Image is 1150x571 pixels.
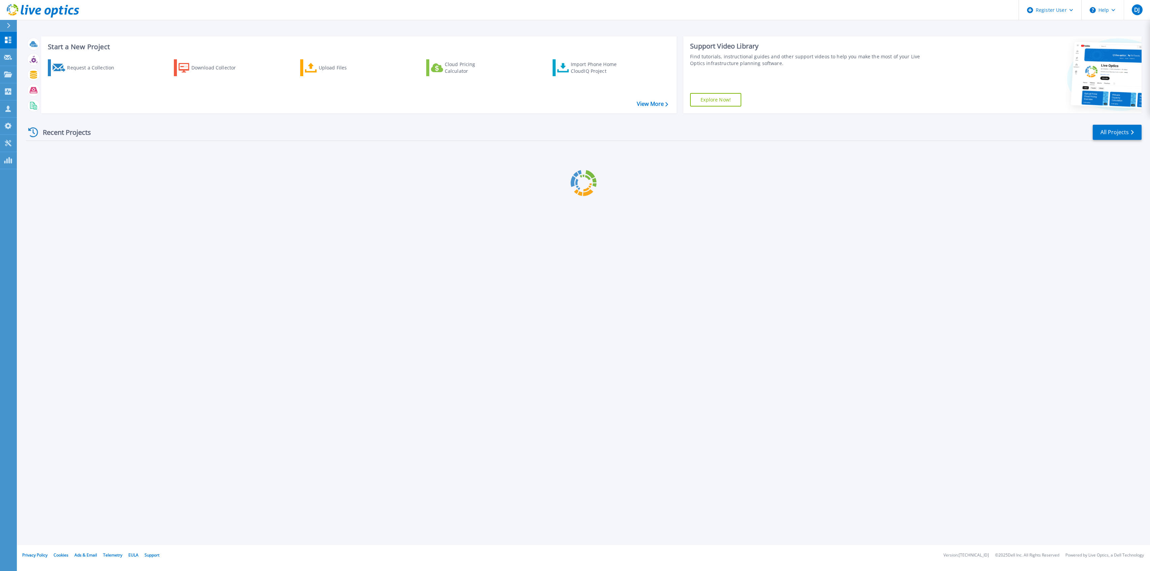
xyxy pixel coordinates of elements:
a: Support [145,552,159,558]
a: All Projects [1093,125,1142,140]
li: © 2025 Dell Inc. All Rights Reserved [995,553,1059,558]
a: Download Collector [174,59,249,76]
a: Telemetry [103,552,122,558]
span: DJ [1134,7,1140,12]
div: Find tutorials, instructional guides and other support videos to help you make the most of your L... [690,53,929,67]
a: Cloud Pricing Calculator [426,59,501,76]
a: Explore Now! [690,93,741,107]
a: Cookies [54,552,68,558]
a: Privacy Policy [22,552,48,558]
h3: Start a New Project [48,43,668,51]
a: Upload Files [300,59,375,76]
li: Powered by Live Optics, a Dell Technology [1065,553,1144,558]
a: View More [637,101,668,107]
div: Download Collector [191,61,245,74]
li: Version: [TECHNICAL_ID] [943,553,989,558]
a: Request a Collection [48,59,123,76]
div: Upload Files [319,61,373,74]
div: Recent Projects [26,124,100,141]
div: Import Phone Home CloudIQ Project [571,61,623,74]
div: Cloud Pricing Calculator [445,61,499,74]
a: Ads & Email [74,552,97,558]
div: Request a Collection [67,61,121,74]
div: Support Video Library [690,42,929,51]
a: EULA [128,552,138,558]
